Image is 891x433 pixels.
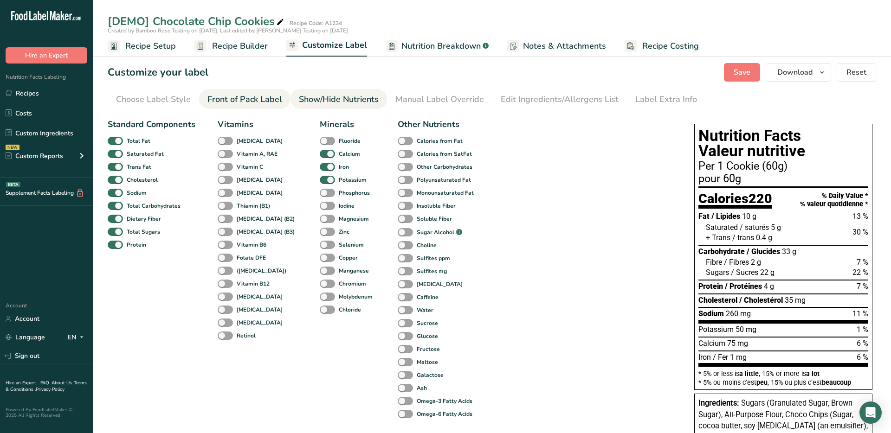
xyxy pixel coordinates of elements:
div: Show/Hide Nutrients [299,93,379,106]
b: Total Fat [127,137,150,145]
span: Potassium [698,325,734,334]
div: Custom Reports [6,151,63,161]
b: [MEDICAL_DATA] [237,137,283,145]
span: Calcium [698,339,725,348]
a: Recipe Builder [194,36,268,57]
span: Cholesterol [698,296,737,305]
div: Open Intercom Messenger [859,401,882,424]
span: 1 mg [730,353,747,362]
span: Recipe Builder [212,40,268,52]
span: / trans [732,233,754,242]
b: Calories from Fat [417,137,463,145]
b: Polyunsaturated Fat [417,176,471,184]
b: Chromium [339,280,366,288]
span: Recipe Costing [642,40,699,52]
b: Cholesterol [127,176,158,184]
b: Zinc [339,228,349,236]
div: NEW [6,145,19,150]
b: Water [417,306,433,314]
b: Selenium [339,241,364,249]
span: / saturés [740,223,769,232]
b: Manganese [339,267,369,275]
b: Caffeine [417,293,439,301]
a: Hire an Expert . [6,380,39,386]
span: Save [734,67,750,78]
b: Calories from SatFat [417,150,472,158]
b: [MEDICAL_DATA] [237,176,283,184]
b: Iodine [339,202,355,210]
span: 220 [749,191,772,206]
b: Omega-6 Fatty Acids [417,410,472,418]
div: Powered By FoodLabelMaker © 2025 All Rights Reserved [6,407,87,418]
span: 75 mg [727,339,748,348]
b: Sulfites mg [417,267,447,275]
b: Insoluble Fiber [417,202,456,210]
b: Retinol [237,331,256,340]
span: / Glucides [747,247,780,256]
b: Glucose [417,332,438,340]
span: peu [756,379,768,386]
b: Chloride [339,306,361,314]
span: Saturated [706,223,738,232]
span: 260 mg [726,309,751,318]
span: 50 mg [736,325,756,334]
div: pour 60g [698,173,868,185]
span: Notes & Attachments [523,40,606,52]
a: Customize Label [286,35,367,57]
span: Download [777,67,813,78]
div: Recipe Code: A1234 [290,19,342,27]
span: 10 g [742,212,756,221]
span: 7 % [857,258,868,267]
span: 30 % [852,228,868,236]
span: Created by Bamboo Rose Testing on [DATE], Last edited by [PERSON_NAME] Testing on [DATE] [108,27,348,34]
div: EN [68,332,87,343]
b: Fructose [417,345,440,353]
span: 22 % [852,268,868,277]
button: Download [766,63,831,82]
h1: Customize your label [108,65,208,80]
div: Front of Pack Label [207,93,282,106]
div: Per 1 Cookie (60g) [698,161,868,172]
div: Choose Label Style [116,93,191,106]
b: Protein [127,241,146,249]
span: Nutrition Breakdown [401,40,481,52]
div: * 5% ou moins c’est , 15% ou plus c’est [698,379,868,386]
div: Standard Components [108,118,195,131]
div: Calories [698,192,772,209]
span: beaucoup [822,379,851,386]
section: * 5% or less is , 15% or more is [698,367,868,386]
a: FAQ . [40,380,52,386]
span: Iron [698,353,711,362]
span: a lot [806,370,820,377]
a: About Us . [52,380,74,386]
span: 6 % [857,353,868,362]
a: Notes & Attachments [507,36,606,57]
b: Omega-3 Fatty Acids [417,397,472,405]
b: Saturated Fat [127,150,164,158]
span: Fibre [706,258,722,267]
b: [MEDICAL_DATA] (B3) [237,228,295,236]
b: Magnesium [339,215,369,223]
b: Vitamin B6 [237,241,266,249]
span: Fat [698,212,710,221]
div: Vitamins [218,118,297,131]
b: [MEDICAL_DATA] [237,189,283,197]
span: 7 % [857,282,868,291]
b: Dietary Fiber [127,215,161,223]
span: / Fibres [724,258,749,267]
b: Molybdenum [339,293,373,301]
span: 6 % [857,339,868,348]
div: Other Nutrients [398,118,477,131]
span: 2 g [751,258,761,267]
span: / Cholestérol [739,296,783,305]
div: BETA [6,182,20,187]
span: 4 g [764,282,774,291]
span: Recipe Setup [125,40,176,52]
b: Sucrose [417,319,438,327]
a: Terms & Conditions . [6,380,87,393]
span: Sugars [706,268,729,277]
div: Minerals [320,118,375,131]
b: [MEDICAL_DATA] [417,280,463,288]
div: % Daily Value * % valeur quotidienne * [800,192,868,208]
span: 1 % [857,325,868,334]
